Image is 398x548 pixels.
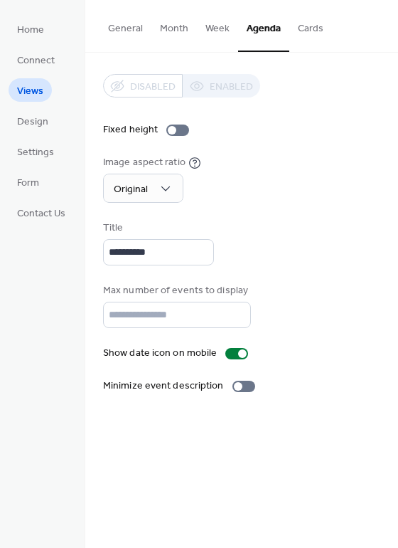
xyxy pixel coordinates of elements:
[9,170,48,194] a: Form
[103,122,158,137] div: Fixed height
[17,53,55,68] span: Connect
[17,206,65,221] span: Contact Us
[17,176,39,191] span: Form
[103,379,224,394] div: Minimize event description
[114,180,148,199] span: Original
[103,221,211,236] div: Title
[9,78,52,102] a: Views
[17,23,44,38] span: Home
[17,115,48,130] span: Design
[17,84,43,99] span: Views
[9,48,63,71] a: Connect
[9,139,63,163] a: Settings
[103,283,248,298] div: Max number of events to display
[9,17,53,41] a: Home
[103,346,217,361] div: Show date icon on mobile
[9,109,57,132] a: Design
[9,201,74,224] a: Contact Us
[103,155,185,170] div: Image aspect ratio
[17,145,54,160] span: Settings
